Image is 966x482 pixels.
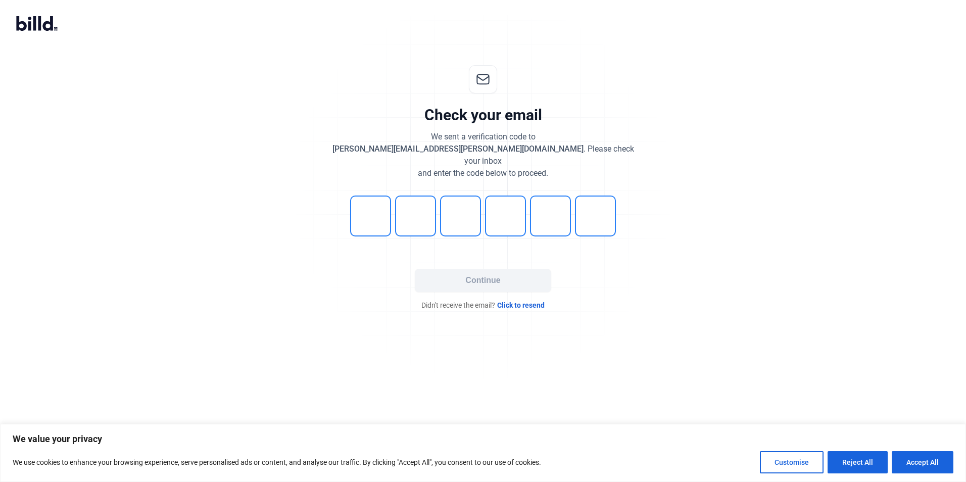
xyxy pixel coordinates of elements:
p: We value your privacy [13,433,953,445]
span: Click to resend [497,300,545,310]
p: We use cookies to enhance your browsing experience, serve personalised ads or content, and analys... [13,456,541,468]
div: Check your email [424,106,542,125]
button: Accept All [892,451,953,473]
div: We sent a verification code to . Please check your inbox and enter the code below to proceed. [331,131,635,179]
button: Continue [415,269,551,292]
div: Didn't receive the email? [331,300,635,310]
button: Reject All [828,451,888,473]
span: [PERSON_NAME][EMAIL_ADDRESS][PERSON_NAME][DOMAIN_NAME] [332,144,584,154]
button: Customise [760,451,824,473]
